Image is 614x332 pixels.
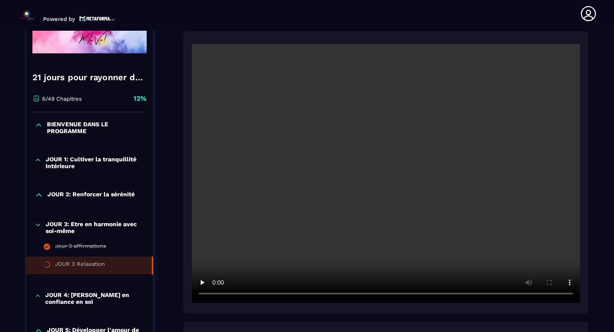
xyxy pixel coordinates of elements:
[55,261,105,270] div: JOUR 3 Relaxation
[47,121,145,134] p: BIENVENUE DANS LE PROGRAMME
[45,291,145,305] p: JOUR 4: [PERSON_NAME] en confiance en soi
[46,221,145,234] p: JOUR 3: Etre en harmonie avec soi-même
[42,96,82,102] p: 6/49 Chapitres
[17,9,37,22] img: logo-branding
[43,16,75,22] p: Powered by
[47,191,135,199] p: JOUR 2: Renforcer la sérénité
[79,15,115,22] img: logo
[46,156,145,169] p: JOUR 1: Cultiver la tranquillité intérieure
[55,243,106,252] div: Jour 3 affirmations
[32,71,147,83] h4: 21 jours pour rayonner dans ma vie!
[133,94,147,103] p: 12%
